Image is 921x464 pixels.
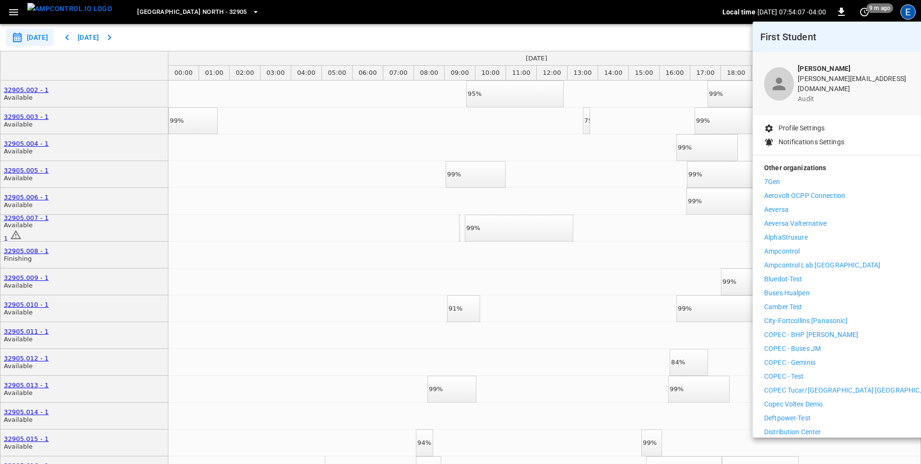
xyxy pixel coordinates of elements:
[764,205,789,215] p: Aeversa
[764,399,823,409] p: Copec Voltex Demo
[764,371,804,382] p: COPEC - Test
[764,177,780,187] p: 7Gen
[764,358,815,368] p: COPEC - Geminis
[779,137,844,147] p: Notifications Settings
[764,232,808,243] p: AlphaStruxure
[764,274,803,284] p: Bluedot-Test
[764,316,848,326] p: City-Fortcollins [Panasonic]
[764,344,821,354] p: COPEC - Buses JM
[764,67,794,101] div: profile-icon
[764,246,800,256] p: Ampcontrol
[798,65,850,72] b: [PERSON_NAME]
[779,123,825,133] p: Profile Settings
[764,330,858,340] p: COPEC - BHP [PERSON_NAME]
[764,219,827,229] p: Aeversa Valternative
[764,191,845,201] p: Aerovolt OCPP Connection
[764,413,811,423] p: Deftpower-Test
[764,302,802,312] p: Camber Test
[764,288,810,298] p: Buses Hualpen
[764,260,880,270] p: Ampcontrol Lab [GEOGRAPHIC_DATA]
[764,427,821,437] p: Distribution Center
